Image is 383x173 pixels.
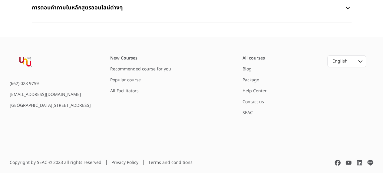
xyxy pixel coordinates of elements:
[10,81,91,87] div: (662) 028 9759
[243,110,253,116] a: SEAC
[10,92,91,98] div: [EMAIL_ADDRESS][DOMAIN_NAME]
[111,160,138,166] a: Privacy Policy
[243,99,264,105] a: Contact us
[148,160,193,166] a: Terms and conditions
[10,103,91,109] div: [GEOGRAPHIC_DATA][STREET_ADDRESS]
[110,66,171,72] a: Recommended course for you
[243,55,265,61] a: All courses
[110,88,139,94] a: All Facilitators
[243,77,259,83] a: Package
[10,55,41,69] img: YourNextU Logo
[10,160,101,166] span: Copyright by SEAC © 2023 all rights reserved
[243,66,252,72] a: Blog
[110,55,183,61] div: New Courses
[332,58,350,64] div: English
[110,77,141,83] a: Popular course
[243,88,267,94] a: Help Center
